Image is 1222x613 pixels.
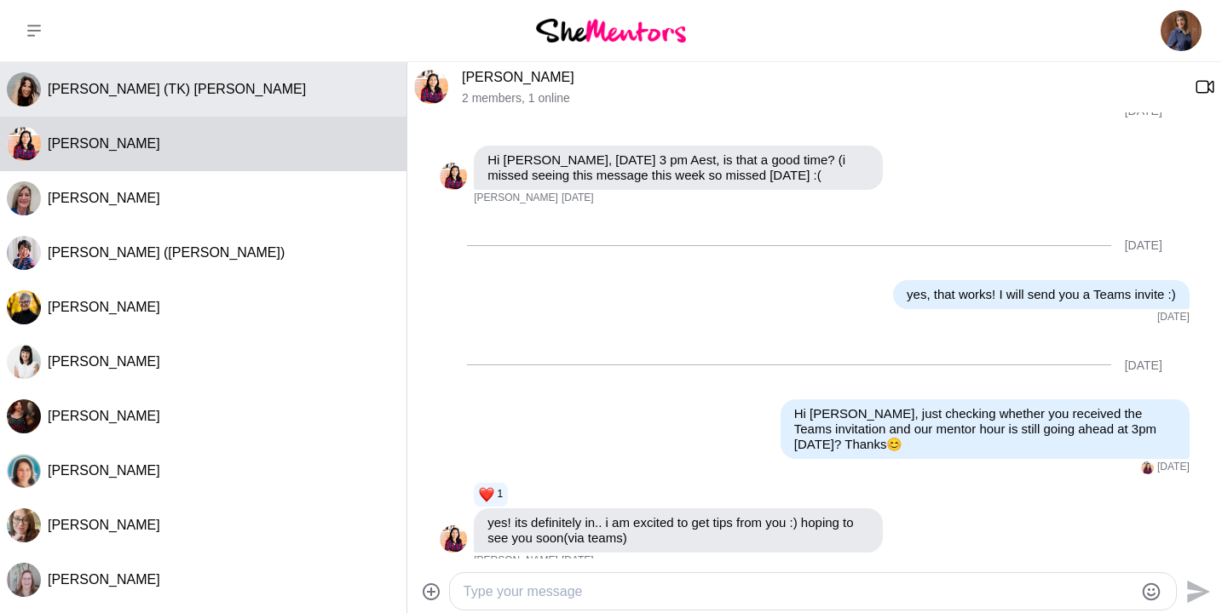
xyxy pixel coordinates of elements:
img: L [7,454,41,488]
div: Lily Rudolph [7,454,41,488]
img: T [7,72,41,106]
time: 2025-09-20T02:33:12.575Z [1157,311,1190,324]
img: J [7,236,41,270]
img: H [7,345,41,379]
span: [PERSON_NAME] [474,554,558,568]
img: Cintia Hernandez [1161,10,1202,51]
button: Reactions: love [479,488,503,501]
div: Diana Philip [440,525,467,553]
div: Diana Philip [414,70,448,104]
div: Diana Philip [1141,461,1154,474]
img: T [7,290,41,324]
button: Send [1177,572,1215,610]
img: D [1141,461,1154,474]
img: D [440,525,467,553]
span: [PERSON_NAME] [48,409,160,423]
img: C [7,508,41,542]
div: Kate Smyth [7,181,41,215]
div: [DATE] [1125,358,1162,373]
div: Hayley Robertson [7,345,41,379]
div: Diana Philip [440,163,467,190]
div: Anne-Marije Bussink [7,563,41,597]
textarea: Type your message [464,581,1133,602]
img: D [7,127,41,161]
p: Hi [PERSON_NAME], [DATE] 3 pm Aest, is that a good time? (i missed seeing this message this week ... [487,152,869,183]
img: D [440,163,467,190]
div: Jean Jing Yin Sum (Jean) [7,236,41,270]
div: Courtney McCloud [7,508,41,542]
div: Diana Philip [7,127,41,161]
div: Taliah-Kate (TK) Byron [7,72,41,106]
div: Reaction list [474,481,890,508]
img: K [7,181,41,215]
span: 😊 [886,437,902,451]
div: Tam Jones [7,290,41,324]
time: 2025-09-25T03:22:36.149Z [562,554,594,568]
div: [DATE] [1125,238,1162,253]
time: 2025-09-18T11:22:53.715Z [562,192,594,205]
span: [PERSON_NAME] [48,300,160,314]
span: [PERSON_NAME] [474,192,558,205]
img: A [7,563,41,597]
img: M [7,399,41,433]
span: [PERSON_NAME] ([PERSON_NAME]) [48,245,285,260]
a: [PERSON_NAME] [462,70,574,84]
span: [PERSON_NAME] [48,463,160,478]
div: Melissa Rodda [7,399,41,433]
img: D [414,70,448,104]
img: She Mentors Logo [536,19,686,42]
p: yes, that works! I will send you a Teams invite :) [907,287,1176,302]
span: [PERSON_NAME] [48,572,160,587]
span: [PERSON_NAME] (TK) [PERSON_NAME] [48,82,306,96]
p: 2 members , 1 online [462,91,1181,106]
button: Emoji picker [1141,581,1161,602]
span: [PERSON_NAME] [48,354,160,369]
span: [PERSON_NAME] [48,136,160,151]
span: [PERSON_NAME] [48,191,160,205]
span: [PERSON_NAME] [48,518,160,532]
time: 2025-09-25T02:28:30.243Z [1157,461,1190,474]
p: Hi [PERSON_NAME], just checking whether you received the Teams invitation and our mentor hour is ... [794,406,1176,452]
p: yes! its definitely in.. i am excited to get tips from you :) hoping to see you soon(via teams) [487,515,869,546]
span: 1 [498,488,504,501]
